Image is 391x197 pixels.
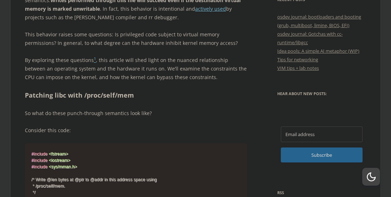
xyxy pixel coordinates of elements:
[94,57,96,63] a: 1
[25,90,247,100] h2: Patching libc with /proc/self/mem
[277,48,359,54] a: Idea pools: A simple AI metaphor (WIP)
[195,5,226,12] a: actively used
[277,89,366,98] h3: Hear about new posts:
[25,126,247,135] p: Consider this code:
[277,65,319,71] a: VIM tips + lab notes
[25,56,247,82] p: By exploring these questions , this article will shed light on the nuanced relationship between a...
[34,151,48,156] span: include
[281,126,363,142] input: Email address
[277,56,318,63] a: Tips for networking
[49,164,77,169] span: <sys/mman.h>
[277,188,366,197] h3: RSS
[94,56,96,61] sup: 1
[277,14,361,28] a: osdev journal: bootloaders and booting (grub, multiboot, limine, BIOS, EFI)
[49,151,68,156] span: <fstream>
[25,30,247,47] p: This behavior raises some questions: Is privileged code subject to virtual memory permissions? In...
[49,158,70,163] span: <iostream>
[25,109,247,118] p: So what do these punch-through semantics look like?
[277,31,343,46] a: osdev journal: Gotchas with cc-runtime/libgcc
[34,164,48,169] span: include
[34,158,48,163] span: include
[31,158,70,163] span: #
[31,177,157,195] span: /* Write @len bytes at @ptr to @addr in this address space using * /proc/self/mem. */
[31,151,68,156] span: #
[281,147,363,162] button: Subscribe
[31,164,77,169] span: #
